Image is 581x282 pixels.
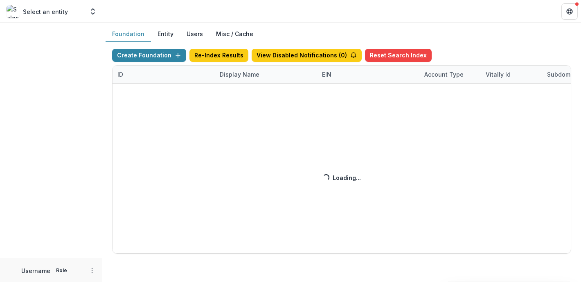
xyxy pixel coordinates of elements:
button: Foundation [106,26,151,42]
p: Select an entity [23,7,68,16]
button: Misc / Cache [209,26,260,42]
button: Open entity switcher [87,3,99,20]
button: Entity [151,26,180,42]
button: More [87,266,97,275]
p: Username [21,266,50,275]
p: Role [54,267,70,274]
button: Get Help [561,3,578,20]
img: Select an entity [7,5,20,18]
button: Users [180,26,209,42]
